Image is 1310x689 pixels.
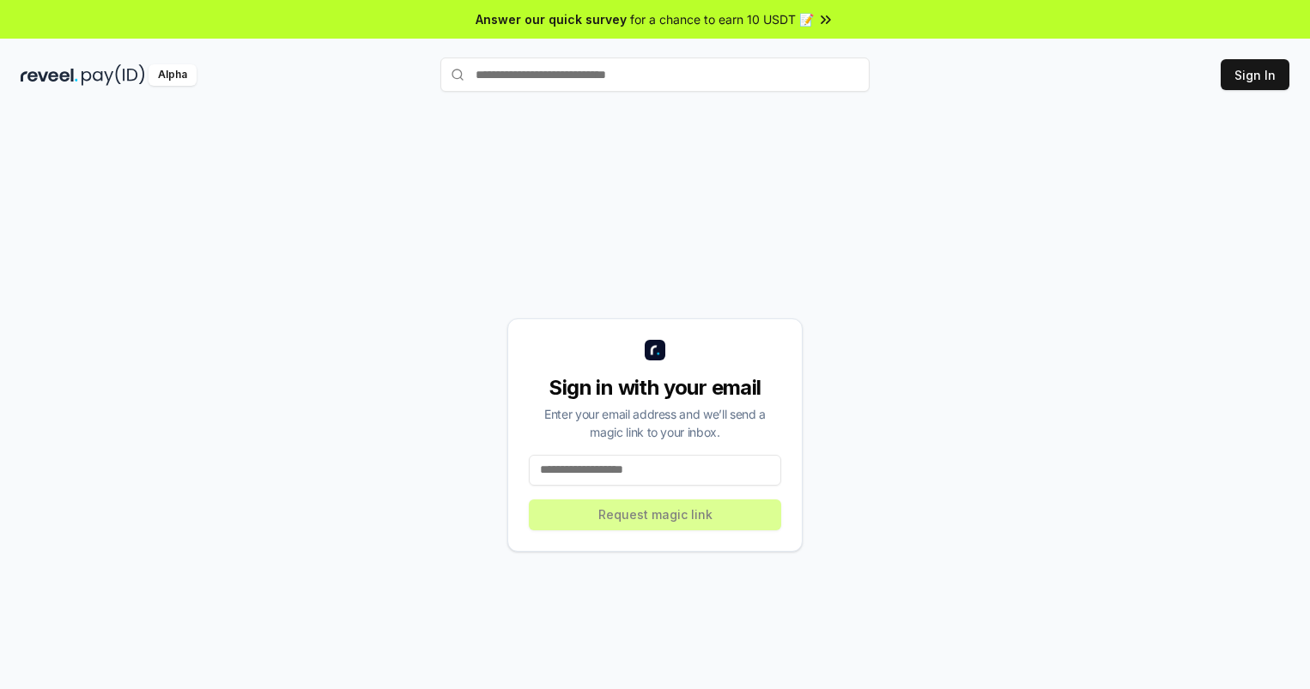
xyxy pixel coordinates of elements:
button: Sign In [1221,59,1289,90]
span: Answer our quick survey [476,10,627,28]
img: pay_id [82,64,145,86]
div: Sign in with your email [529,374,781,402]
span: for a chance to earn 10 USDT 📝 [630,10,814,28]
div: Alpha [149,64,197,86]
div: Enter your email address and we’ll send a magic link to your inbox. [529,405,781,441]
img: logo_small [645,340,665,360]
img: reveel_dark [21,64,78,86]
